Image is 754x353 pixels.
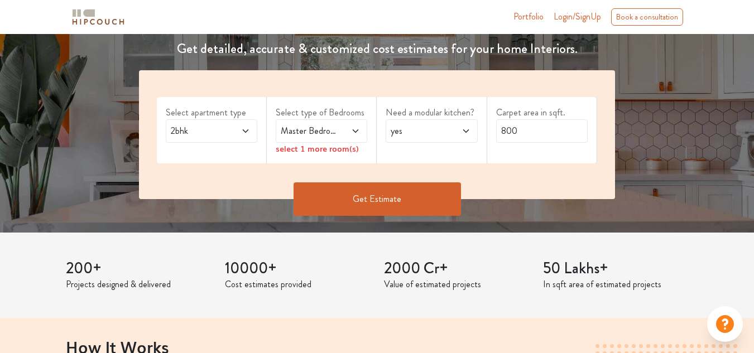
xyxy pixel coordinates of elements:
[66,278,212,291] p: Projects designed & delivered
[166,106,257,119] label: Select apartment type
[611,8,683,26] div: Book a consultation
[388,124,450,138] span: yes
[278,124,340,138] span: Master Bedroom
[169,124,230,138] span: 2bhk
[225,278,371,291] p: Cost estimates provided
[554,10,601,23] span: Login/SignUp
[225,259,371,278] h3: 10000+
[543,259,689,278] h3: 50 Lakhs+
[384,278,530,291] p: Value of estimated projects
[513,10,544,23] a: Portfolio
[70,4,126,30] span: logo-horizontal.svg
[66,259,212,278] h3: 200+
[132,41,622,57] h4: Get detailed, accurate & customized cost estimates for your home Interiors.
[384,259,530,278] h3: 2000 Cr+
[496,106,588,119] label: Carpet area in sqft.
[276,106,367,119] label: Select type of Bedrooms
[496,119,588,143] input: Enter area sqft
[276,143,367,154] div: select 1 more room(s)
[386,106,477,119] label: Need a modular kitchen?
[294,182,461,216] button: Get Estimate
[543,278,689,291] p: In sqft area of estimated projects
[70,7,126,27] img: logo-horizontal.svg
